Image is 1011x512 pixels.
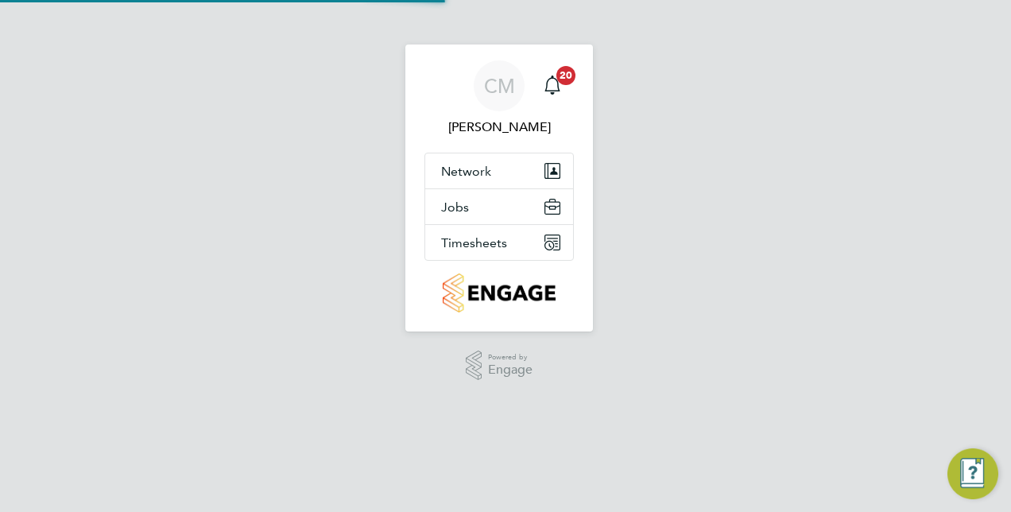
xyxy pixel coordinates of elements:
[484,76,515,96] span: CM
[424,273,574,312] a: Go to home page
[488,351,533,364] span: Powered by
[424,60,574,137] a: CM[PERSON_NAME]
[425,189,573,224] button: Jobs
[441,164,491,179] span: Network
[425,153,573,188] button: Network
[947,448,998,499] button: Engage Resource Center
[443,273,555,312] img: countryside-properties-logo-retina.png
[536,60,568,111] a: 20
[488,363,533,377] span: Engage
[424,118,574,137] span: Calum Madden
[441,200,469,215] span: Jobs
[441,235,507,250] span: Timesheets
[466,351,533,381] a: Powered byEngage
[556,66,575,85] span: 20
[425,225,573,260] button: Timesheets
[405,45,593,332] nav: Main navigation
